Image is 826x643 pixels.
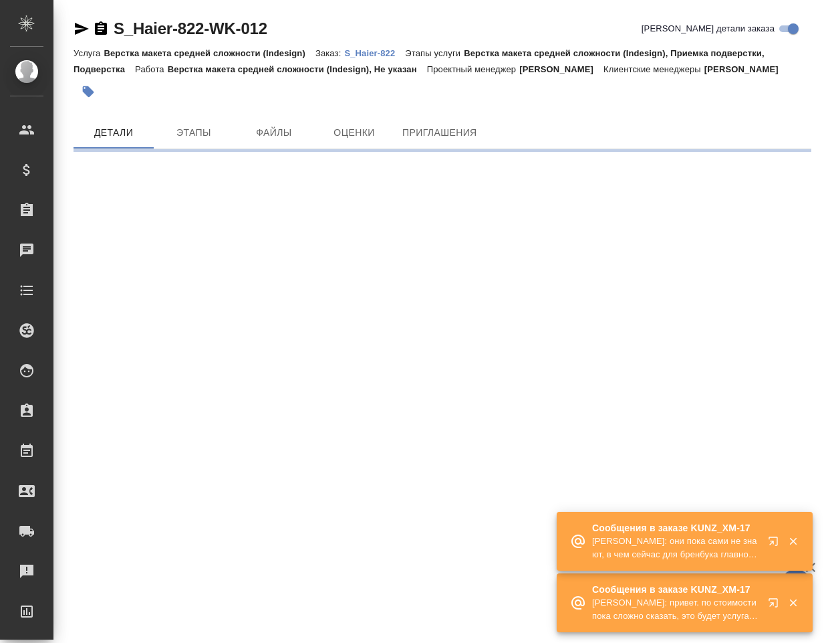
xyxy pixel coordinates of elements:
[344,48,405,58] p: S_Haier-822
[405,48,464,58] p: Этапы услуги
[760,528,792,560] button: Открыть в новой вкладке
[135,64,168,74] p: Работа
[74,77,103,106] button: Добавить тэг
[427,64,519,74] p: Проектный менеджер
[592,596,759,623] p: [PERSON_NAME]: привет. по стоимости пока сложно сказать, это будет услуга почасовая ставке верстк...
[704,64,789,74] p: [PERSON_NAME]
[74,21,90,37] button: Скопировать ссылку для ЯМессенджера
[242,124,306,141] span: Файлы
[82,124,146,141] span: Детали
[592,583,759,596] p: Сообщения в заказе KUNZ_XM-17
[74,48,104,58] p: Услуга
[779,597,807,609] button: Закрыть
[114,19,267,37] a: S_Haier-822-WK-012
[322,124,386,141] span: Оценки
[402,124,477,141] span: Приглашения
[592,535,759,561] p: [PERSON_NAME]: они пока сами не знают, в чем сейчас для бренбука главное примерные порядок расчет...
[642,22,775,35] span: [PERSON_NAME] детали заказа
[519,64,603,74] p: [PERSON_NAME]
[104,48,315,58] p: Верстка макета средней сложности (Indesign)
[760,589,792,622] button: Открыть в новой вкладке
[603,64,704,74] p: Клиентские менеджеры
[93,21,109,37] button: Скопировать ссылку
[779,535,807,547] button: Закрыть
[344,47,405,58] a: S_Haier-822
[592,521,759,535] p: Сообщения в заказе KUNZ_XM-17
[162,124,226,141] span: Этапы
[315,48,344,58] p: Заказ:
[168,64,427,74] p: Верстка макета средней сложности (Indesign), Не указан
